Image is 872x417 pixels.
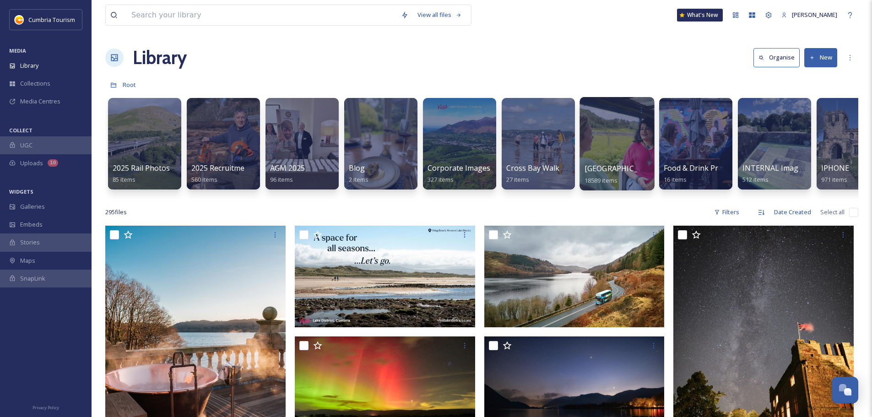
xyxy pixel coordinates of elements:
span: 295 file s [105,208,127,217]
img: images.jpg [15,15,24,24]
span: Maps [20,256,35,265]
a: IPHONE971 items [821,164,849,184]
span: Library [20,61,38,70]
span: Media Centres [20,97,60,106]
span: Embeds [20,220,43,229]
span: 2 items [349,175,368,184]
a: Cross Bay Walk 202427 items [506,164,578,184]
span: 18589 items [585,176,617,184]
a: [GEOGRAPHIC_DATA]18589 items [585,164,660,184]
button: New [804,48,837,67]
a: View all files [413,6,466,24]
span: SnapLink [20,274,45,283]
span: 85 items [113,175,135,184]
div: Date Created [769,203,816,221]
span: 327 items [428,175,454,184]
span: [GEOGRAPHIC_DATA] [585,163,660,173]
span: 971 items [821,175,847,184]
a: Food & Drink Project16 items [664,164,735,184]
span: 512 items [742,175,769,184]
a: 2025 Rail Photos85 items [113,164,170,184]
span: Corporate Images [428,163,490,173]
a: What's New [677,9,723,22]
span: Root [123,81,136,89]
a: [PERSON_NAME] [777,6,842,24]
span: IPHONE [821,163,849,173]
a: Corporate Images327 items [428,164,490,184]
span: Cumbria Tourism [28,16,75,24]
span: 2025 Rail Photos [113,163,170,173]
img: Stagecoach Lakes_Day 2_008.jpg [484,226,665,327]
span: COLLECT [9,127,32,134]
span: 2025 Recruitment - [PERSON_NAME] [191,163,317,173]
span: 27 items [506,175,529,184]
span: MEDIA [9,47,26,54]
a: INTERNAL Imagery512 items [742,164,809,184]
a: 2025 Recruitment - [PERSON_NAME]560 items [191,164,317,184]
span: AGM 2025 [270,163,305,173]
a: AGM 202596 items [270,164,305,184]
span: Galleries [20,202,45,211]
span: Privacy Policy [32,405,59,411]
span: Select all [820,208,845,217]
a: Root [123,79,136,90]
input: Search your library [127,5,396,25]
button: Organise [753,48,800,67]
div: Filters [710,203,744,221]
span: Collections [20,79,50,88]
span: 96 items [270,175,293,184]
span: UGC [20,141,32,150]
span: Uploads [20,159,43,168]
span: INTERNAL Imagery [742,163,809,173]
span: 16 items [664,175,687,184]
span: Food & Drink Project [664,163,735,173]
button: Open Chat [832,377,858,403]
span: Stories [20,238,40,247]
span: 560 items [191,175,217,184]
span: Blog [349,163,365,173]
span: Cross Bay Walk 2024 [506,163,578,173]
span: WIDGETS [9,188,33,195]
a: Privacy Policy [32,401,59,412]
span: [PERSON_NAME] [792,11,837,19]
a: Blog2 items [349,164,368,184]
div: 10 [48,159,58,167]
a: Library [133,44,187,71]
img: 1920x1080-drigg-beach.jpg [295,226,475,327]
